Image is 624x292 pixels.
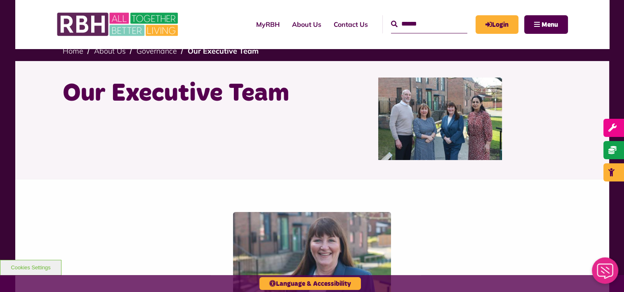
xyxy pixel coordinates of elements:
[542,21,558,28] span: Menu
[94,46,126,56] a: About Us
[327,13,374,35] a: Contact Us
[63,46,83,56] a: Home
[476,15,518,34] a: MyRBH
[259,277,361,290] button: Language & Accessibility
[286,13,327,35] a: About Us
[587,255,624,292] iframe: Netcall Web Assistant for live chat
[63,78,306,110] h1: Our Executive Team
[391,15,467,33] input: Search
[524,15,568,34] button: Navigation
[57,8,180,40] img: RBH
[378,78,502,160] img: RBH Executive Team
[188,46,259,56] a: Our Executive Team
[250,13,286,35] a: MyRBH
[137,46,177,56] a: Governance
